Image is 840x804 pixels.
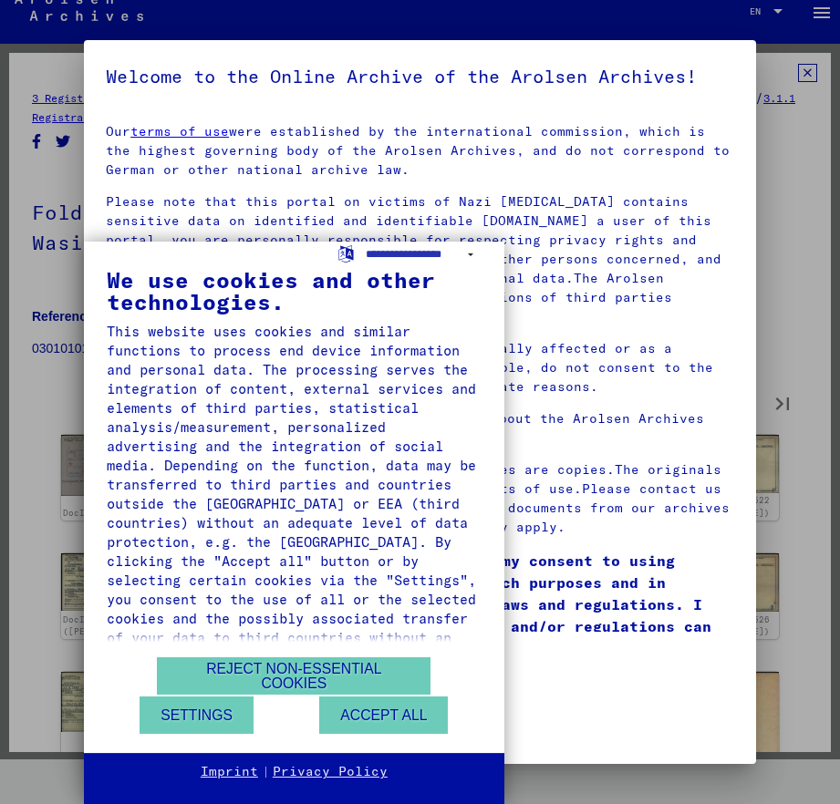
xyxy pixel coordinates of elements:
div: This website uses cookies and similar functions to process end device information and personal da... [107,322,482,666]
div: We use cookies and other technologies. [107,269,482,313]
button: Settings [140,696,254,734]
button: Accept all [319,696,448,734]
a: Imprint [201,763,258,781]
button: Reject non-essential cookies [157,657,430,695]
a: Privacy Policy [273,763,388,781]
